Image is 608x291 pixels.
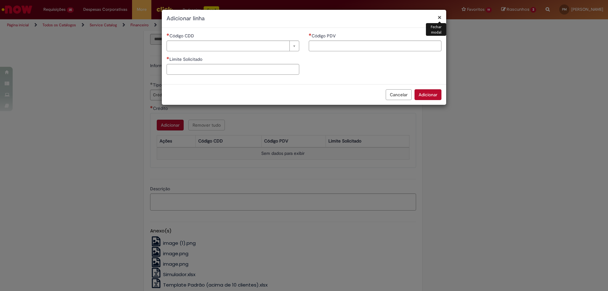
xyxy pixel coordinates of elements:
button: Adicionar [415,89,441,100]
span: Necessários [167,57,169,59]
span: Necessários [167,33,169,36]
span: Código PDV [312,33,337,39]
input: Limite Solicitado [167,64,299,75]
span: Necessários [309,33,312,36]
button: Fechar modal [438,14,441,21]
input: Código PDV [309,41,441,51]
a: Limpar campo Código CDD [167,41,299,51]
div: Fechar modal [426,23,446,36]
h2: Adicionar linha [167,15,441,23]
span: Limite Solicitado [169,56,204,62]
span: Necessários - Código CDD [169,33,195,39]
button: Cancelar [386,89,412,100]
